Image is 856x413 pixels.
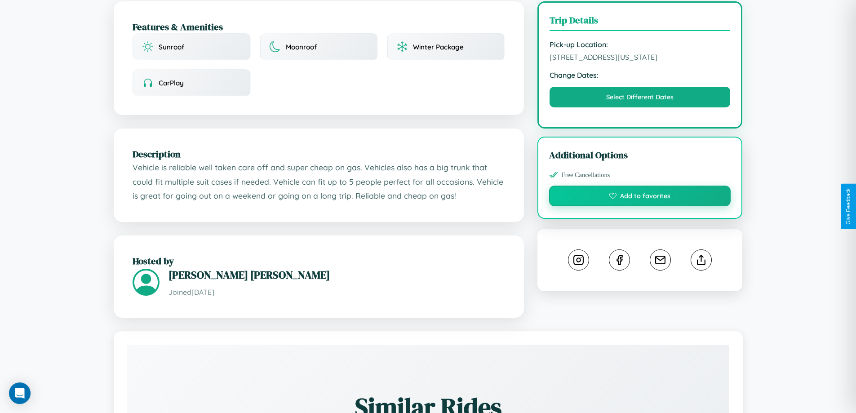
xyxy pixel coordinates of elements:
[133,254,505,267] h2: Hosted by
[549,148,731,161] h3: Additional Options
[9,382,31,404] div: Open Intercom Messenger
[286,43,317,51] span: Moonroof
[550,71,731,80] strong: Change Dates:
[562,171,610,179] span: Free Cancellations
[550,87,731,107] button: Select Different Dates
[413,43,464,51] span: Winter Package
[550,40,731,49] strong: Pick-up Location:
[550,53,731,62] span: [STREET_ADDRESS][US_STATE]
[133,20,505,33] h2: Features & Amenities
[169,286,505,299] p: Joined [DATE]
[133,147,505,160] h2: Description
[159,43,184,51] span: Sunroof
[133,160,505,203] p: Vehicle is reliable well taken care off and super cheap on gas. Vehicles also has a big trunk tha...
[550,13,731,31] h3: Trip Details
[549,186,731,206] button: Add to favorites
[169,267,505,282] h3: [PERSON_NAME] [PERSON_NAME]
[159,79,184,87] span: CarPlay
[845,188,852,225] div: Give Feedback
